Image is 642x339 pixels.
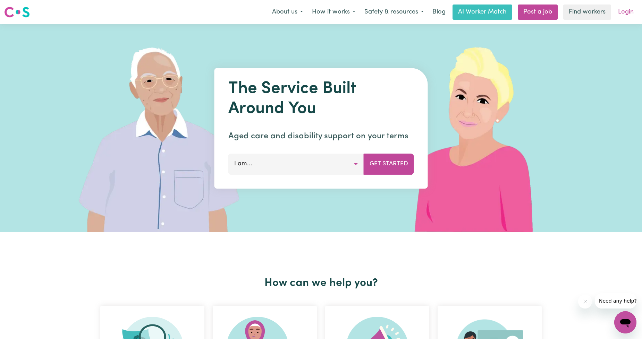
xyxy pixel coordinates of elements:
a: AI Worker Match [453,5,512,20]
h1: The Service Built Around You [228,79,414,119]
h2: How can we help you? [96,277,546,290]
img: Careseekers logo [4,6,30,18]
a: Post a job [518,5,558,20]
p: Aged care and disability support on your terms [228,130,414,142]
a: Login [614,5,638,20]
button: About us [268,5,307,19]
a: Find workers [563,5,611,20]
button: Get Started [364,154,414,174]
iframe: Close message [578,295,592,308]
span: Need any help? [4,5,42,10]
button: I am... [228,154,364,174]
iframe: Message from company [595,293,636,308]
iframe: Button to launch messaging window [614,311,636,333]
a: Blog [428,5,450,20]
button: How it works [307,5,360,19]
button: Safety & resources [360,5,428,19]
a: Careseekers logo [4,4,30,20]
